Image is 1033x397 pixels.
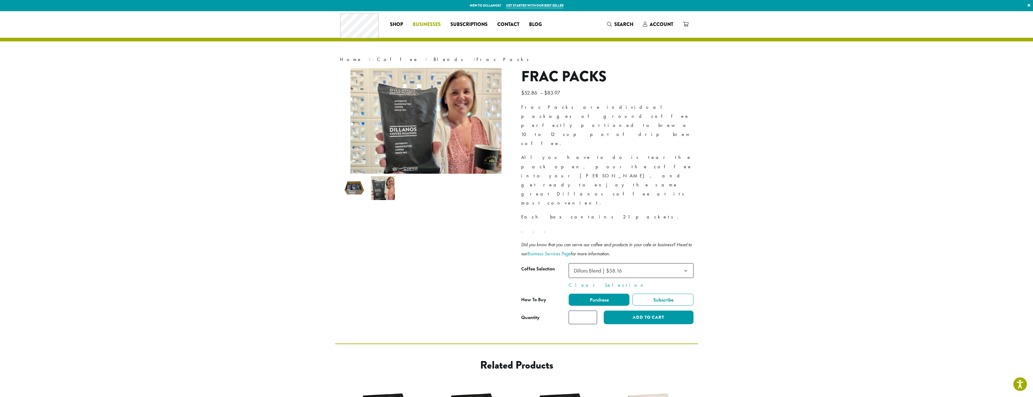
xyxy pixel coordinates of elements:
p: . . . [521,226,694,235]
h2: Related products [384,359,649,372]
span: Businesses [413,21,441,28]
label: Coffee Selection [521,265,569,273]
a: Get started with our best seller [506,3,564,8]
a: Search [602,19,638,29]
span: Purchase [589,297,609,303]
span: Shop [390,21,403,28]
button: Add to cart [604,311,693,324]
span: Dillons Blend | $58.16 [574,267,622,274]
p: Each box contains 21 packets. [521,212,694,221]
a: Coffee [377,56,418,63]
span: Dillons Blend | $58.16 [571,265,628,276]
p: All you have to do is tear the pack open, pour the coffee into your [PERSON_NAME], and get ready ... [521,153,694,207]
bdi: 83.97 [544,89,562,96]
span: Dillons Blend | $58.16 [569,263,694,278]
a: Shop [385,20,408,29]
span: Search [614,21,633,28]
span: › [369,54,371,63]
bdi: 52.86 [521,89,539,96]
span: Subscribe [652,297,674,303]
span: $ [521,89,524,96]
h1: Frac Packs [521,68,694,86]
div: Quantity [521,314,540,321]
span: Contact [497,21,519,28]
span: Blog [529,21,542,28]
i: Did you know that you can serve our coffee and products in your cafe or business? Head to our for... [521,241,692,257]
img: DCR Frac Pack | Pre-Ground Pre-Portioned Coffees [342,176,366,200]
img: Frac Packs - Image 2 [371,176,395,200]
span: Account [650,21,673,28]
span: › [473,54,476,63]
a: Home [340,56,362,63]
span: How To Buy [521,296,546,303]
span: $ [544,89,547,96]
nav: Breadcrumb [340,56,694,63]
input: Product quantity [569,311,597,324]
a: Blends [434,56,467,63]
span: Subscriptions [450,21,488,28]
p: Frac Packs are individual packages of ground coffee perfectly portioned to brew a 10 to 12 cup po... [521,103,694,148]
a: Business Services Page [527,250,571,257]
a: Clear Selection [569,282,694,289]
span: – [540,89,543,96]
span: › [425,54,427,63]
